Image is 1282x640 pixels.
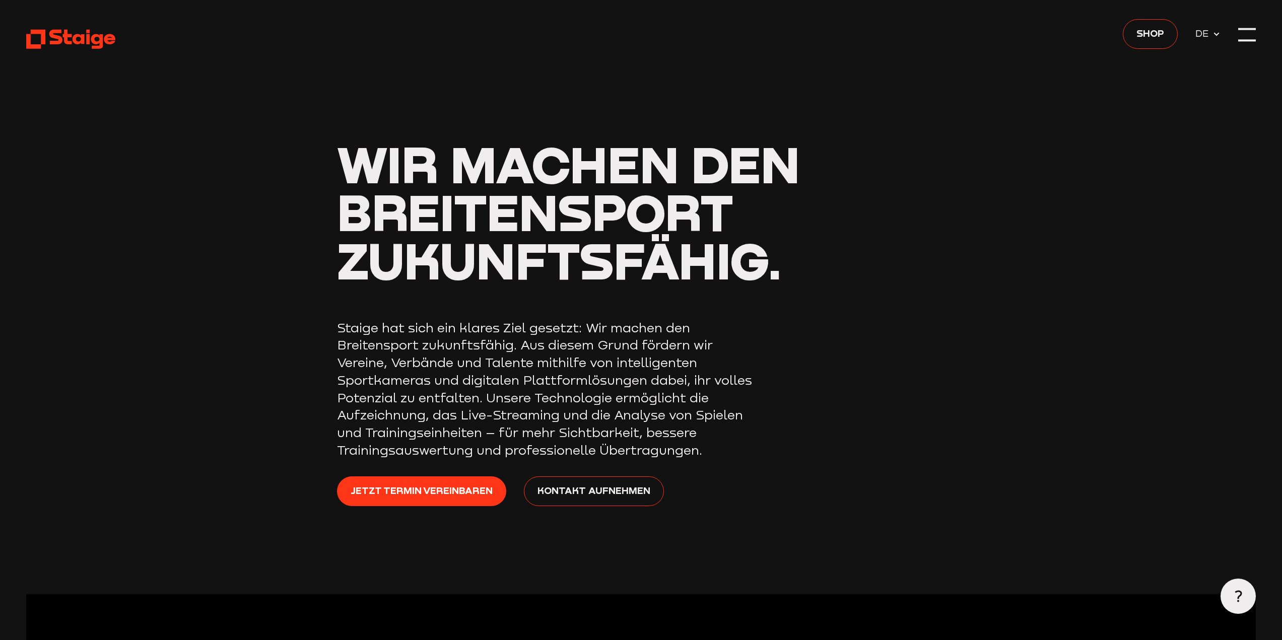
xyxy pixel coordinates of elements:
span: Shop [1136,26,1164,41]
a: Kontakt aufnehmen [524,476,664,506]
a: Shop [1123,19,1178,48]
span: Kontakt aufnehmen [537,483,650,498]
span: Jetzt Termin vereinbaren [351,483,493,498]
span: DE [1195,26,1213,41]
p: Staige hat sich ein klares Ziel gesetzt: Wir machen den Breitensport zukunftsfähig. Aus diesem Gr... [337,319,765,459]
span: Wir machen den Breitensport zukunftsfähig. [337,133,800,291]
a: Jetzt Termin vereinbaren [337,476,506,506]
